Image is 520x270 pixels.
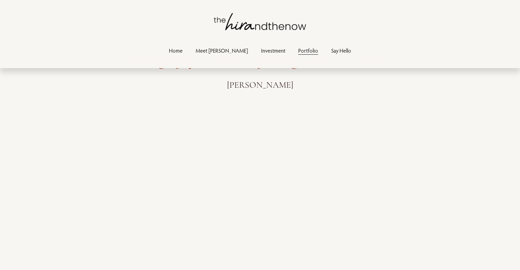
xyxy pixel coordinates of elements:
[196,46,248,55] a: Meet [PERSON_NAME]
[331,46,351,55] a: Say Hello
[214,13,306,30] img: thehirandthenow
[298,46,318,55] a: Portfolio
[227,79,293,90] span: [PERSON_NAME]
[169,46,183,55] a: Home
[261,46,285,55] a: Investment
